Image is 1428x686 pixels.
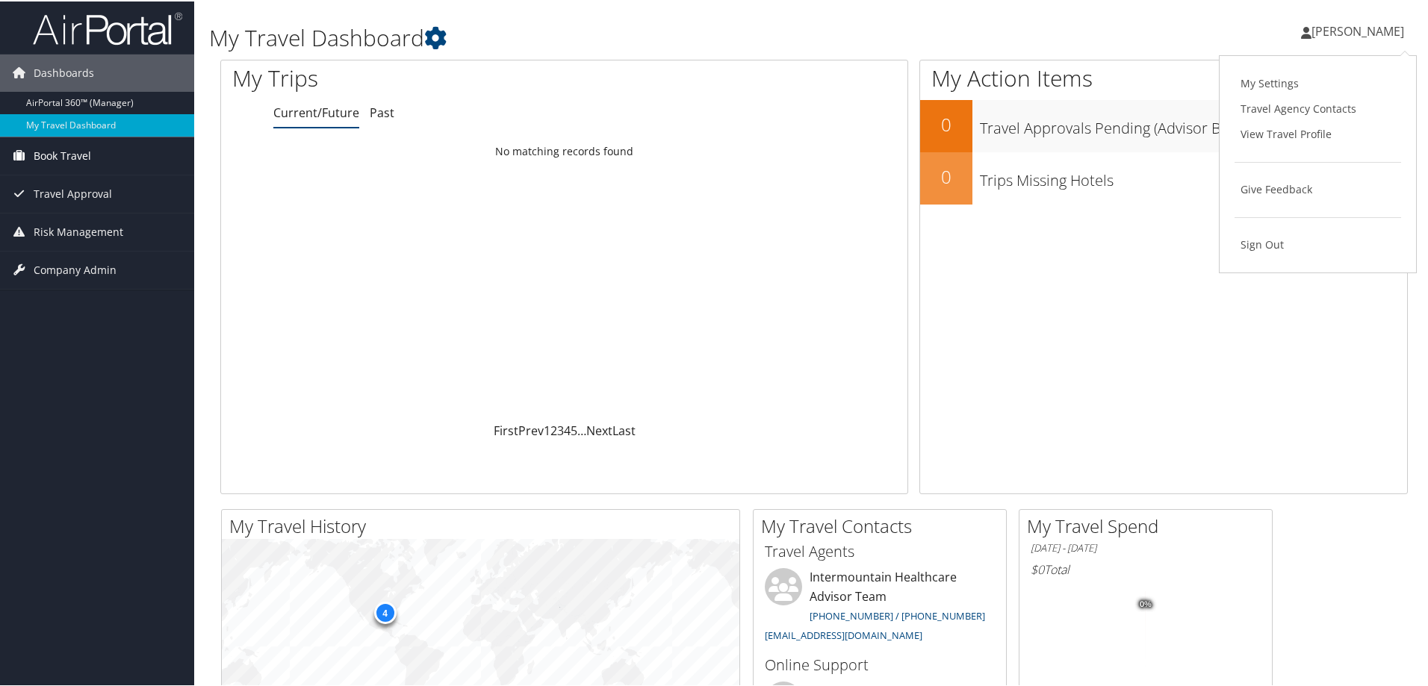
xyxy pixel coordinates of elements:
[1235,95,1401,120] a: Travel Agency Contacts
[571,421,577,437] a: 5
[373,600,396,623] div: 4
[920,99,1407,151] a: 0Travel Approvals Pending (Advisor Booked)
[1235,231,1401,256] a: Sign Out
[980,109,1407,137] h3: Travel Approvals Pending (Advisor Booked)
[518,421,544,437] a: Prev
[1235,69,1401,95] a: My Settings
[273,103,359,119] a: Current/Future
[765,540,995,561] h3: Travel Agents
[232,61,610,93] h1: My Trips
[1027,512,1272,537] h2: My Travel Spend
[544,421,550,437] a: 1
[920,110,972,136] h2: 0
[920,61,1407,93] h1: My Action Items
[1031,560,1044,576] span: $0
[494,421,518,437] a: First
[564,421,571,437] a: 4
[550,421,557,437] a: 2
[557,421,564,437] a: 3
[980,161,1407,190] h3: Trips Missing Hotels
[1140,599,1152,608] tspan: 0%
[1235,120,1401,146] a: View Travel Profile
[370,103,394,119] a: Past
[577,421,586,437] span: …
[612,421,636,437] a: Last
[920,151,1407,203] a: 0Trips Missing Hotels
[1031,560,1261,576] h6: Total
[765,653,995,674] h3: Online Support
[810,608,985,621] a: [PHONE_NUMBER] / [PHONE_NUMBER]
[221,137,907,163] td: No matching records found
[761,512,1006,537] h2: My Travel Contacts
[229,512,739,537] h2: My Travel History
[33,10,182,45] img: airportal-logo.png
[209,21,1016,52] h1: My Travel Dashboard
[1301,7,1419,52] a: [PERSON_NAME]
[1311,22,1404,38] span: [PERSON_NAME]
[765,627,922,640] a: [EMAIL_ADDRESS][DOMAIN_NAME]
[34,136,91,173] span: Book Travel
[1235,175,1401,201] a: Give Feedback
[34,53,94,90] span: Dashboards
[586,421,612,437] a: Next
[920,163,972,188] h2: 0
[34,174,112,211] span: Travel Approval
[757,567,1002,646] li: Intermountain Healthcare Advisor Team
[1031,540,1261,554] h6: [DATE] - [DATE]
[34,250,117,287] span: Company Admin
[34,212,123,249] span: Risk Management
